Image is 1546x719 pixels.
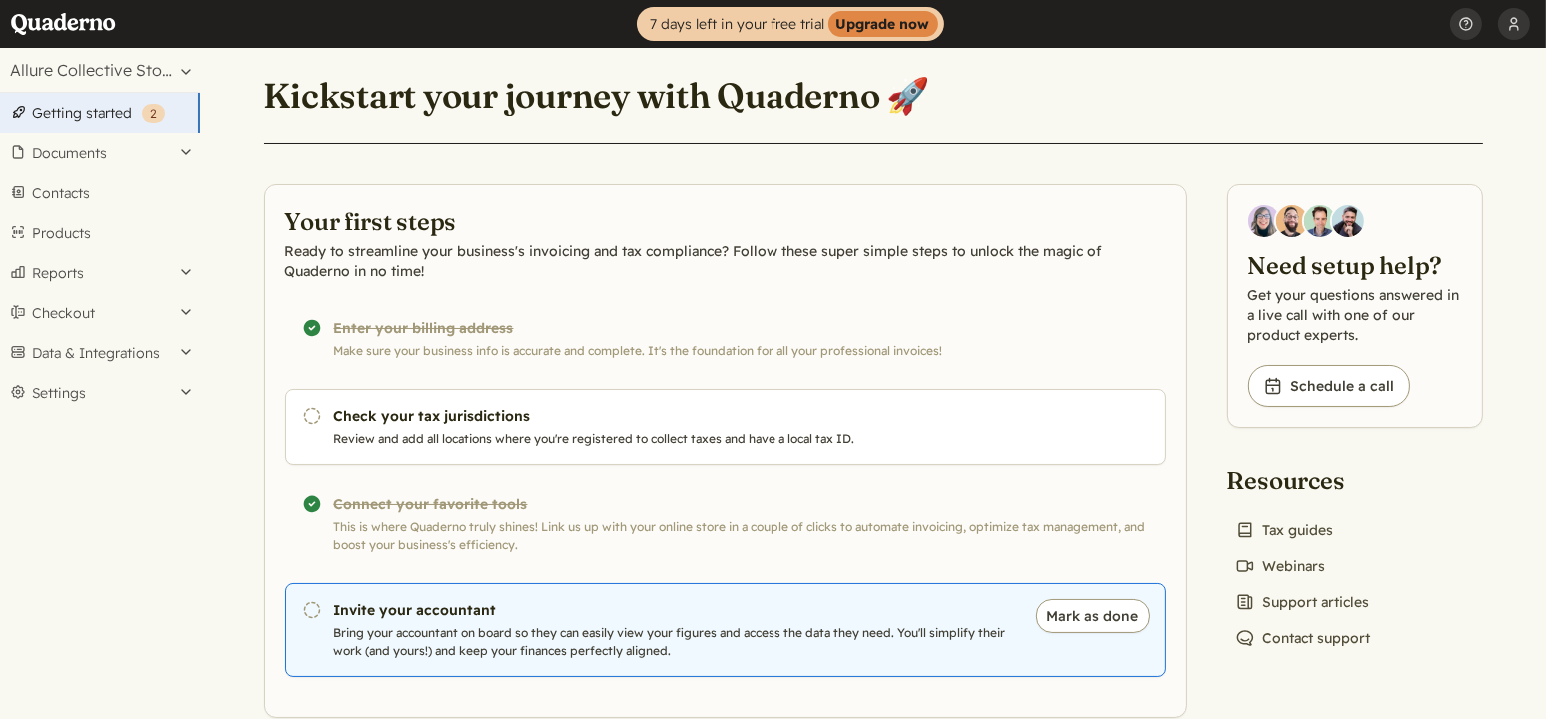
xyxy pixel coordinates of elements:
[334,430,1015,448] p: Review and add all locations where you're registered to collect taxes and have a local tax ID.
[1304,205,1336,237] img: Ivo Oltmans, Business Developer at Quaderno
[828,11,938,37] strong: Upgrade now
[1227,552,1334,580] a: Webinars
[1276,205,1308,237] img: Jairo Fumero, Account Executive at Quaderno
[637,7,944,41] a: 7 days left in your free trialUpgrade now
[1248,249,1462,281] h2: Need setup help?
[1248,365,1410,407] a: Schedule a call
[1227,588,1378,616] a: Support articles
[285,389,1166,465] a: Check your tax jurisdictions Review and add all locations where you're registered to collect taxe...
[334,624,1015,660] p: Bring your accountant on board so they can easily view your figures and access the data they need...
[1036,599,1150,633] button: Mark as done
[1227,516,1342,544] a: Tax guides
[264,74,930,118] h1: Kickstart your journey with Quaderno 🚀
[1248,205,1280,237] img: Diana Carrasco, Account Executive at Quaderno
[334,406,1015,426] h3: Check your tax jurisdictions
[1332,205,1364,237] img: Javier Rubio, DevRel at Quaderno
[1227,624,1379,652] a: Contact support
[285,205,1166,237] h2: Your first steps
[150,106,157,121] span: 2
[285,241,1166,281] p: Ready to streamline your business's invoicing and tax compliance? Follow these super simple steps...
[334,600,1015,620] h3: Invite your accountant
[285,583,1166,677] a: Invite your accountant Bring your accountant on board so they can easily view your figures and ac...
[1227,464,1379,496] h2: Resources
[1248,285,1462,345] p: Get your questions answered in a live call with one of our product experts.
